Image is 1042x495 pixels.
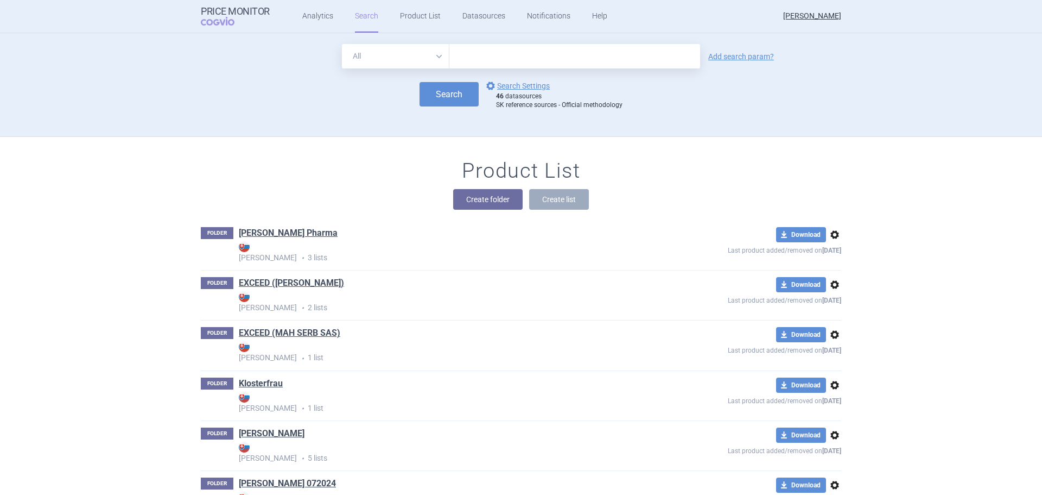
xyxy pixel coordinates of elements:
button: Download [776,428,826,443]
p: 1 list [239,341,649,364]
button: Search [420,82,479,106]
h1: Pierre Fabre [239,428,304,442]
p: Last product added/removed on [649,443,841,456]
button: Download [776,478,826,493]
button: Create list [529,189,589,210]
h1: ELVA Pharma [239,227,338,241]
p: 5 lists [239,442,649,464]
strong: [DATE] [822,247,841,254]
img: SK [239,241,250,252]
p: Last product added/removed on [649,242,841,256]
i: • [297,353,308,364]
p: FOLDER [201,227,233,239]
p: Last product added/removed on [649,342,841,356]
strong: [PERSON_NAME] [239,341,649,362]
a: [PERSON_NAME] [239,428,304,440]
a: [PERSON_NAME] Pharma [239,227,338,239]
img: SK [239,291,250,302]
i: • [297,403,308,414]
h1: Product List [462,159,580,184]
strong: [DATE] [822,347,841,354]
i: • [297,453,308,464]
div: datasources SK reference sources - Official methodology [496,92,622,109]
a: [PERSON_NAME] 072024 [239,478,336,490]
strong: 46 [496,92,504,100]
p: Last product added/removed on [649,292,841,306]
a: Search Settings [484,79,550,92]
strong: [PERSON_NAME] [239,241,649,262]
a: EXCEED ([PERSON_NAME]) [239,277,344,289]
p: 2 lists [239,291,649,314]
strong: [PERSON_NAME] [239,392,649,412]
a: Add search param? [708,53,774,60]
p: 1 list [239,392,649,414]
button: Download [776,277,826,292]
span: COGVIO [201,17,250,26]
a: EXCEED (MAH SERB SAS) [239,327,340,339]
p: FOLDER [201,428,233,440]
h1: EXCEED (MAH SERB SAS) [239,327,340,341]
p: FOLDER [201,277,233,289]
strong: [DATE] [822,397,841,405]
h1: Pierre Fabre 072024 [239,478,336,492]
h1: EXCEED (MAH Hansa) [239,277,344,291]
img: SK [239,341,250,352]
p: FOLDER [201,478,233,490]
button: Download [776,378,826,393]
strong: Price Monitor [201,6,270,17]
strong: [PERSON_NAME] [239,442,649,462]
a: Price MonitorCOGVIO [201,6,270,27]
i: • [297,303,308,314]
button: Create folder [453,189,523,210]
strong: [DATE] [822,447,841,455]
a: Klosterfrau [239,378,283,390]
img: SK [239,442,250,453]
strong: [DATE] [822,297,841,304]
h1: Klosterfrau [239,378,283,392]
p: Last product added/removed on [649,393,841,406]
p: 3 lists [239,241,649,264]
p: FOLDER [201,378,233,390]
i: • [297,253,308,264]
button: Download [776,227,826,242]
img: SK [239,392,250,403]
button: Download [776,327,826,342]
strong: [PERSON_NAME] [239,291,649,312]
p: FOLDER [201,327,233,339]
